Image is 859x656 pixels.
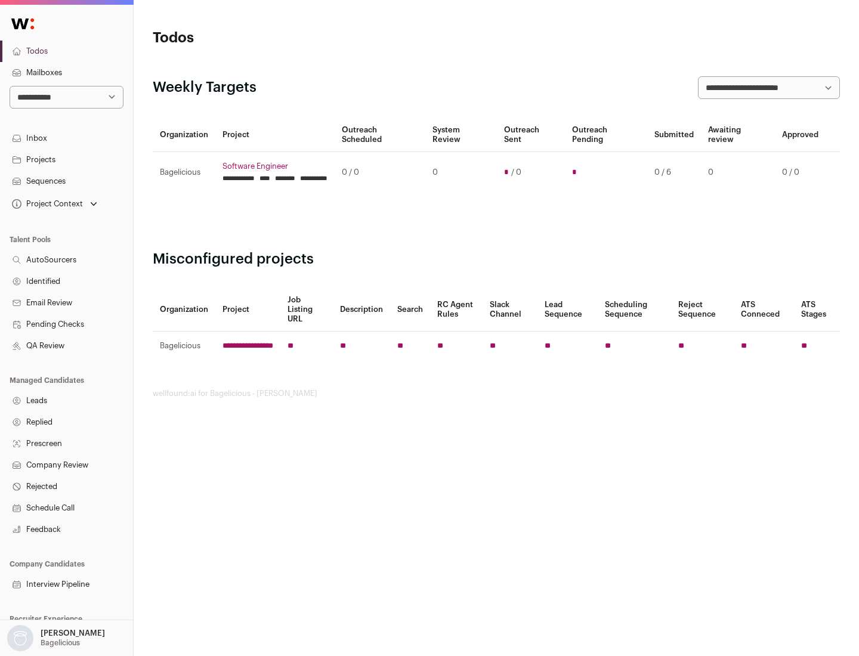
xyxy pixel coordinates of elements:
[734,288,793,332] th: ATS Conneced
[497,118,566,152] th: Outreach Sent
[153,389,840,398] footer: wellfound:ai for Bagelicious - [PERSON_NAME]
[153,332,215,361] td: Bagelicious
[153,29,382,48] h1: Todos
[335,118,425,152] th: Outreach Scheduled
[775,152,826,193] td: 0 / 0
[215,118,335,152] th: Project
[671,288,734,332] th: Reject Sequence
[10,196,100,212] button: Open dropdown
[335,152,425,193] td: 0 / 0
[647,152,701,193] td: 0 / 6
[5,625,107,651] button: Open dropdown
[775,118,826,152] th: Approved
[7,625,33,651] img: nopic.png
[425,152,496,193] td: 0
[537,288,598,332] th: Lead Sequence
[215,288,280,332] th: Project
[333,288,390,332] th: Description
[701,118,775,152] th: Awaiting review
[153,78,257,97] h2: Weekly Targets
[10,199,83,209] div: Project Context
[425,118,496,152] th: System Review
[598,288,671,332] th: Scheduling Sequence
[153,250,840,269] h2: Misconfigured projects
[430,288,482,332] th: RC Agent Rules
[41,638,80,648] p: Bagelicious
[794,288,840,332] th: ATS Stages
[390,288,430,332] th: Search
[223,162,327,171] a: Software Engineer
[41,629,105,638] p: [PERSON_NAME]
[280,288,333,332] th: Job Listing URL
[565,118,647,152] th: Outreach Pending
[647,118,701,152] th: Submitted
[701,152,775,193] td: 0
[153,152,215,193] td: Bagelicious
[5,12,41,36] img: Wellfound
[153,118,215,152] th: Organization
[153,288,215,332] th: Organization
[511,168,521,177] span: / 0
[483,288,537,332] th: Slack Channel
